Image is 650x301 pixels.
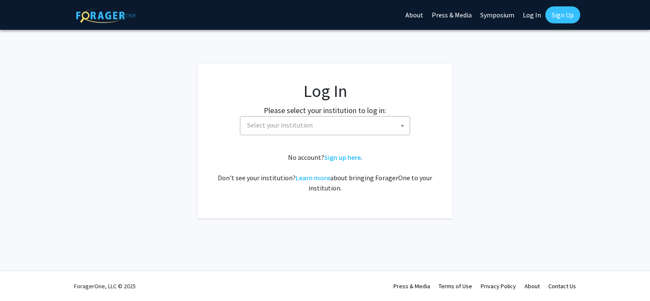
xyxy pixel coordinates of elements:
img: ForagerOne Logo [76,8,136,23]
a: Press & Media [393,282,430,290]
span: Select your institution [247,121,313,129]
div: ForagerOne, LLC © 2025 [74,271,136,301]
a: Privacy Policy [481,282,516,290]
a: Terms of Use [439,282,472,290]
a: Contact Us [548,282,576,290]
span: Select your institution [240,116,410,135]
a: Learn more about bringing ForagerOne to your institution [296,173,330,182]
a: Sign Up [545,6,580,23]
div: No account? . Don't see your institution? about bringing ForagerOne to your institution. [214,152,436,193]
span: Select your institution [244,116,410,134]
h1: Log In [214,81,436,101]
a: Sign up here [324,153,361,162]
label: Please select your institution to log in: [264,105,386,116]
a: About [525,282,540,290]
